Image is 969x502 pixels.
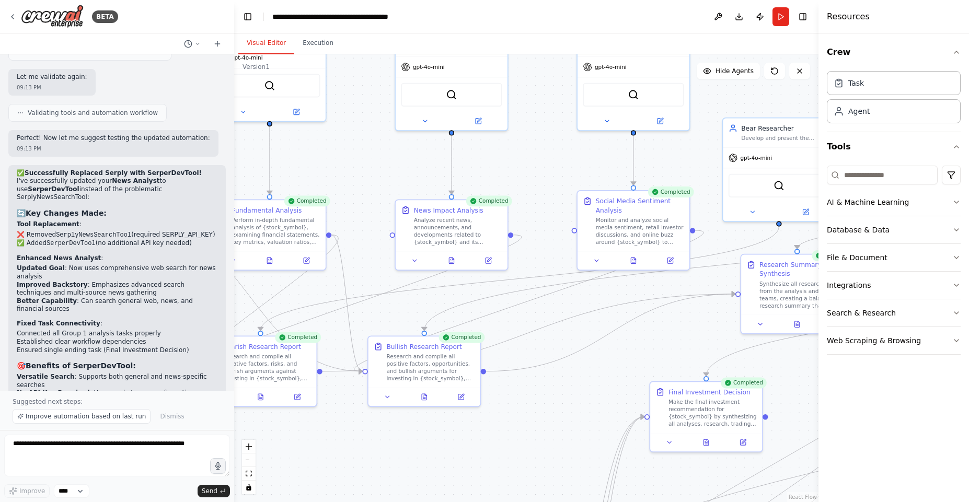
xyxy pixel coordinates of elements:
[28,185,79,193] strong: SerperDevTool
[282,391,313,402] button: Open in side panel
[17,145,210,153] div: 09:13 PM
[697,63,760,79] button: Hide Agents
[741,135,829,142] div: Develop and present the strongest bearish case against investing in {stock_symbol}, identifying a...
[414,206,483,215] div: News Impact Analysis
[595,63,627,71] span: gpt-4o-mini
[242,481,256,494] button: toggle interactivity
[17,169,217,178] h2: ✅
[19,487,45,495] span: Improve
[386,353,475,382] div: Research and compile all positive factors, opportunities, and bullish arguments for investing in ...
[367,335,481,407] div: CompletedBullish Research ReportResearch and compile all positive factors, opportunities, and bul...
[213,199,327,271] div: CompletedFundamental AnalysisPerform in-depth fundamental analysis of {stock_symbol}, examining f...
[687,437,725,448] button: View output
[17,84,87,91] div: 09:13 PM
[17,346,217,355] li: Ensured single ending task (Final Investment Decision)
[17,373,217,389] li: : Supports both general and news-specific searches
[256,227,783,331] g: Edge from 64396e5a-53ed-4eaf-9381-2ecbb4d3a3a4 to 2de6365b-6c2e-4a22-9128-e3abd3a41fae
[238,32,294,54] button: Visual Editor
[141,221,363,376] g: Edge from 5d325d6c-eef9-44c8-9e47-3a2c0613c933 to 09ead5fb-af98-4a3f-82db-819c78e3feff
[614,255,653,266] button: View output
[241,391,280,402] button: View output
[210,458,226,474] button: Click to speak your automation idea
[17,220,217,229] p: :
[827,10,870,23] h4: Resources
[668,388,751,396] div: Final Investment Decision
[17,330,217,338] li: Connected all Group 1 analysis tasks properly
[17,208,217,218] h3: 🔄
[576,27,690,131] div: gpt-4o-miniSerperDevTool
[17,254,101,262] strong: Enhanced News Analyst
[395,27,509,131] div: gpt-4o-miniSerperDevTool
[780,206,831,217] button: Open in side panel
[395,199,509,271] div: CompletedNews Impact AnalysisAnalyze recent news, announcements, and developments related to {sto...
[386,342,462,351] div: Bullish Research Report
[789,494,817,500] a: React Flow attribution
[741,124,829,133] div: Bear Researcher
[204,335,318,407] div: CompletedBearish Research ReportResearch and compile all negative factors, risks, and bearish arg...
[629,136,638,185] g: Edge from a36bfacf-f547-4cf9-a96a-e0643e82fa4d to 20bca918-8478-4a23-98d1-527c492e93b2
[17,264,217,281] li: : Now uses comprehensive web search for news analysis
[827,67,961,132] div: Crew
[716,67,754,75] span: Hide Agents
[17,320,217,328] p: :
[28,109,158,117] span: Validating tools and automation workflow
[232,206,302,215] div: Fundamental Analysis
[232,216,320,246] div: Perform in-depth fundamental analysis of {stock_symbol}, examining financial statements, key metr...
[432,255,471,266] button: View output
[827,38,961,67] button: Crew
[17,73,87,81] p: Let me validate again:
[17,320,100,327] strong: Fixed Task Connectivity
[472,255,504,266] button: Open in side panel
[486,289,735,376] g: Edge from 09ead5fb-af98-4a3f-82db-819c78e3feff to 71613372-b739-484d-ac45-6a560c0be06f
[740,254,854,334] div: CompletedResearch Summary and SynthesisSynthesize all research findings from the analysis and res...
[635,115,686,126] button: Open in side panel
[668,399,757,428] div: Make the final investment recommendation for {stock_symbol} by synthesizing all analyses, researc...
[827,161,961,363] div: Tools
[827,272,961,299] button: Integrations
[322,289,735,376] g: Edge from 2de6365b-6c2e-4a22-9128-e3abd3a41fae to 71613372-b739-484d-ac45-6a560c0be06f
[17,389,217,398] li: : Uses ready-to-use configuration
[466,195,512,206] div: Completed
[17,297,217,313] li: : Can search general web, news, and financial sources
[26,209,107,217] strong: Key Changes Made:
[576,190,690,271] div: CompletedSocial Media Sentiment AnalysisMonitor and analyze social media sentiment, retail invest...
[446,89,457,100] img: SerperDevTool
[242,440,256,453] button: zoom in
[17,373,75,380] strong: Versatile Search
[447,136,456,194] g: Edge from db954b7a-365a-4012-8b70-36097307e6fb to eb44bc73-3e03-4df6-a72d-73de79d3e79e
[727,437,758,448] button: Open in side panel
[17,134,210,143] p: Perfect! Now let me suggest testing the updated automation:
[4,484,50,498] button: Improve
[848,106,870,116] div: Agent
[331,230,362,376] g: Edge from 0d0ea55a-f50b-45dc-beef-ceb14e117100 to 09ead5fb-af98-4a3f-82db-819c78e3feff
[17,264,65,272] strong: Updated Goal
[648,186,694,197] div: Completed
[26,412,146,421] span: Improve automation based on last run
[190,230,341,376] g: Edge from 0d0ea55a-f50b-45dc-beef-ceb14e117100 to 2de6365b-6c2e-4a22-9128-e3abd3a41fae
[242,467,256,481] button: fit view
[722,118,836,222] div: Bear ResearcherDevelop and present the strongest bearish case against investing in {stock_symbol}...
[812,250,858,261] div: Completed
[202,487,217,495] span: Send
[209,38,226,50] button: Start a new chat
[17,281,217,297] li: : Emphasizes advanced search techniques and multi-source news gathering
[21,5,84,28] img: Logo
[17,338,217,346] li: Established clear workflow dependencies
[17,239,217,248] li: ✅ Added (no additional API key needed)
[47,240,96,247] code: SerperDevTool
[264,80,275,91] img: SerperDevTool
[740,154,772,161] span: gpt-4o-mini
[445,391,477,402] button: Open in side panel
[827,244,961,271] button: File & Document
[231,54,263,62] span: gpt-4o-mini
[92,10,118,23] div: BETA
[223,342,301,351] div: Bearish Research Report
[271,107,322,118] button: Open in side panel
[250,255,289,266] button: View output
[213,17,327,122] div: gpt-4o-miniSerperDevTool
[26,361,136,370] strong: Benefits of SerperDevTool:
[243,63,270,71] div: Version 1
[827,132,961,161] button: Tools
[439,332,484,343] div: Completed
[17,360,217,371] h3: 🎯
